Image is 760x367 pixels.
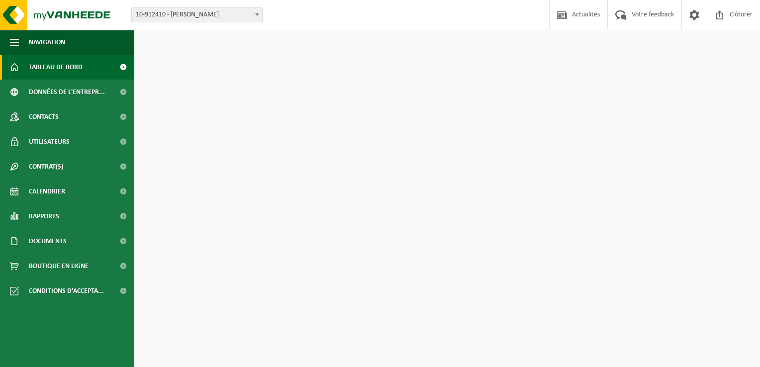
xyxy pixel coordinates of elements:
span: Contacts [29,104,59,129]
span: Utilisateurs [29,129,70,154]
span: Documents [29,229,67,254]
span: Rapports [29,204,59,229]
span: 10-912410 - BAUVIN FRANÇOIS - JALLET [131,7,263,22]
span: Contrat(s) [29,154,63,179]
span: Conditions d'accepta... [29,278,104,303]
span: Données de l'entrepr... [29,80,105,104]
span: 10-912410 - BAUVIN FRANÇOIS - JALLET [132,8,262,22]
span: Tableau de bord [29,55,83,80]
span: Boutique en ligne [29,254,89,278]
span: Navigation [29,30,65,55]
span: Calendrier [29,179,65,204]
